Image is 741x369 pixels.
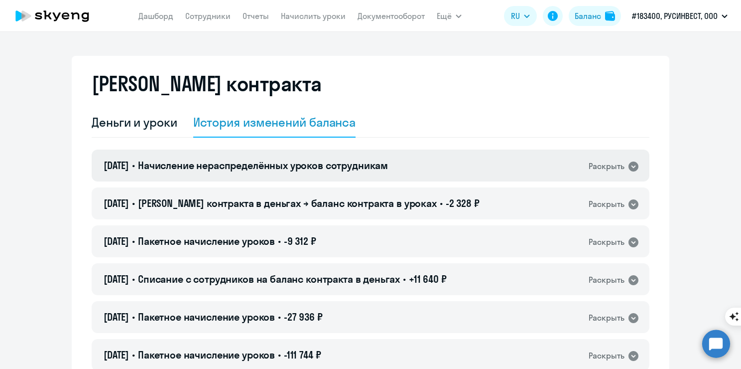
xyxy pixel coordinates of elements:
[138,349,275,361] span: Пакетное начисление уроков
[92,72,322,96] h2: [PERSON_NAME] контракта
[575,10,601,22] div: Баланс
[138,11,173,21] a: Дашборд
[278,311,281,323] span: •
[132,197,135,209] span: •
[104,197,129,209] span: [DATE]
[409,273,447,285] span: +11 640 ₽
[185,11,231,21] a: Сотрудники
[589,350,624,362] div: Раскрыть
[589,312,624,324] div: Раскрыть
[132,159,135,172] span: •
[589,198,624,210] div: Раскрыть
[504,6,537,26] button: RU
[589,236,624,248] div: Раскрыть
[278,349,281,361] span: •
[281,11,346,21] a: Начислить уроки
[132,235,135,247] span: •
[104,349,129,361] span: [DATE]
[403,273,406,285] span: •
[104,311,129,323] span: [DATE]
[132,349,135,361] span: •
[284,311,323,323] span: -27 936 ₽
[589,160,624,173] div: Раскрыть
[132,311,135,323] span: •
[440,197,443,209] span: •
[511,10,520,22] span: RU
[138,197,437,209] span: [PERSON_NAME] контракта в деньгах → баланс контракта в уроках
[193,114,356,130] div: История изменений баланса
[138,159,388,172] span: Начисление нераспределённых уроков сотрудникам
[138,311,275,323] span: Пакетное начисление уроков
[92,114,177,130] div: Деньги и уроки
[569,6,621,26] button: Балансbalance
[278,235,281,247] span: •
[589,274,624,286] div: Раскрыть
[104,159,129,172] span: [DATE]
[358,11,425,21] a: Документооборот
[284,235,316,247] span: -9 312 ₽
[243,11,269,21] a: Отчеты
[284,349,321,361] span: -111 744 ₽
[437,6,462,26] button: Ещё
[104,235,129,247] span: [DATE]
[632,10,718,22] p: #183400, РУСИНВЕСТ, ООО
[104,273,129,285] span: [DATE]
[627,4,733,28] button: #183400, РУСИНВЕСТ, ООО
[138,235,275,247] span: Пакетное начисление уроков
[437,10,452,22] span: Ещё
[605,11,615,21] img: balance
[132,273,135,285] span: •
[138,273,400,285] span: Списание с сотрудников на баланс контракта в деньгах
[446,197,480,209] span: -2 328 ₽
